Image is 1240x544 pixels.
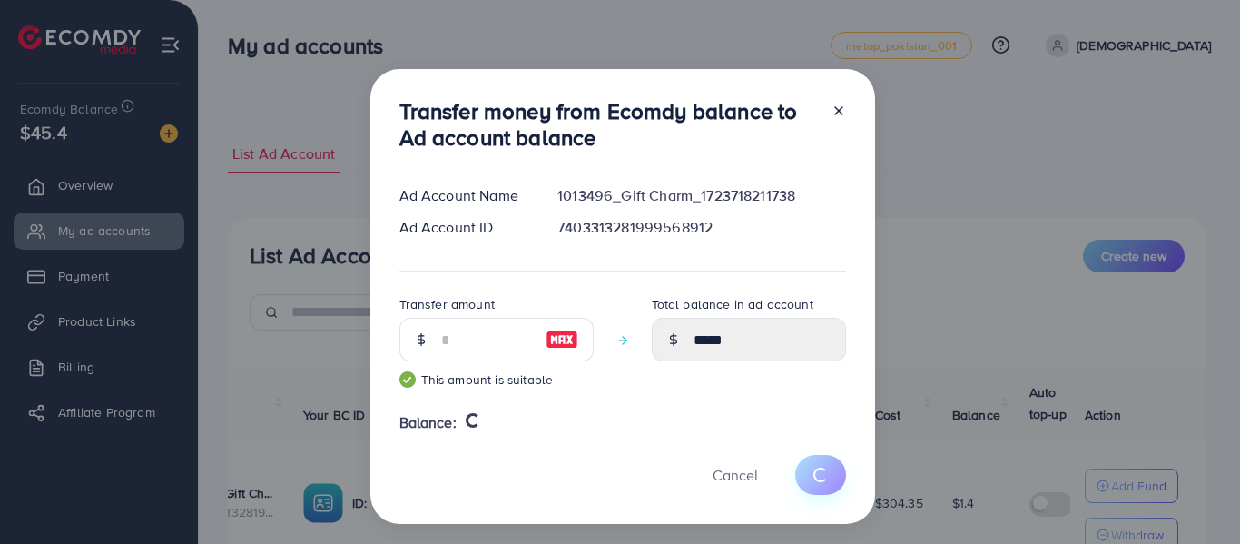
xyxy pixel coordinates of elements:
[399,295,495,313] label: Transfer amount
[385,185,544,206] div: Ad Account Name
[399,412,457,433] span: Balance:
[546,329,578,351] img: image
[399,98,817,151] h3: Transfer money from Ecomdy balance to Ad account balance
[543,185,860,206] div: 1013496_Gift Charm_1723718211738
[399,371,416,388] img: guide
[713,465,758,485] span: Cancel
[399,371,594,389] small: This amount is suitable
[690,455,781,494] button: Cancel
[652,295,813,313] label: Total balance in ad account
[1163,462,1226,530] iframe: Chat
[543,217,860,238] div: 7403313281999568912
[385,217,544,238] div: Ad Account ID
